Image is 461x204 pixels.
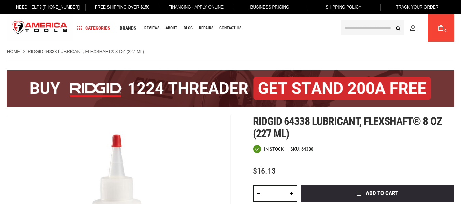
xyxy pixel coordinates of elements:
[120,26,136,30] span: Brands
[162,23,181,33] a: About
[77,26,110,30] span: Categories
[326,5,361,10] span: Shipping Policy
[181,23,196,33] a: Blog
[253,145,284,153] div: Availability
[184,26,193,30] span: Blog
[391,21,404,34] button: Search
[74,23,113,33] a: Categories
[366,190,398,196] span: Add to Cart
[264,147,284,151] span: In stock
[301,147,313,151] div: 64338
[7,49,20,55] a: Home
[196,23,216,33] a: Repairs
[165,26,177,30] span: About
[199,26,213,30] span: Repairs
[7,15,73,41] img: America Tools
[253,166,276,176] span: $16.13
[144,26,159,30] span: Reviews
[434,14,447,42] a: 0
[141,23,162,33] a: Reviews
[7,15,73,41] a: store logo
[7,70,454,107] img: BOGO: Buy the RIDGID® 1224 Threader (26092), get the 92467 200A Stand FREE!
[219,26,241,30] span: Contact Us
[28,49,144,54] strong: RIDGID 64338 LUBRICANT, FLEXSHAFT® 8 OZ (227 ML)
[290,147,301,151] strong: SKU
[301,185,454,202] button: Add to Cart
[117,23,140,33] a: Brands
[216,23,244,33] a: Contact Us
[444,29,446,33] span: 0
[253,115,442,140] span: Ridgid 64338 lubricant, flexshaft® 8 oz (227 ml)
